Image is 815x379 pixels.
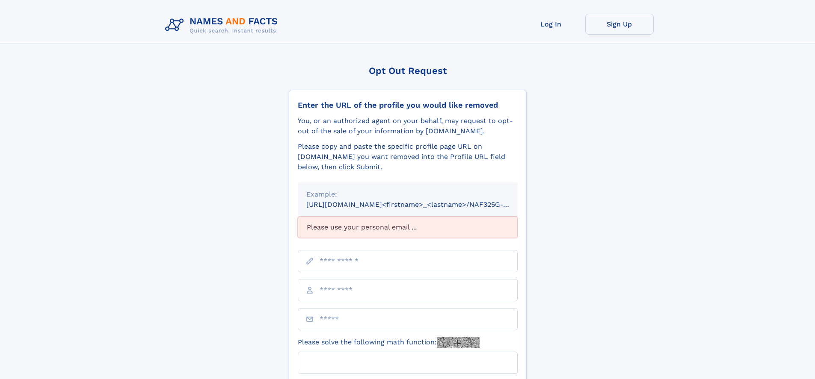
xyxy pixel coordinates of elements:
a: Log In [517,14,585,35]
label: Please solve the following math function: [298,337,480,348]
img: Logo Names and Facts [162,14,285,37]
a: Sign Up [585,14,654,35]
div: You, or an authorized agent on your behalf, may request to opt-out of the sale of your informatio... [298,116,518,136]
div: Opt Out Request [289,65,527,76]
div: Example: [306,189,509,200]
small: [URL][DOMAIN_NAME]<firstname>_<lastname>/NAF325G-xxxxxxxx [306,200,534,209]
div: Enter the URL of the profile you would like removed [298,100,518,110]
div: Please copy and paste the specific profile page URL on [DOMAIN_NAME] you want removed into the Pr... [298,141,518,172]
div: Please use your personal email ... [298,217,518,238]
